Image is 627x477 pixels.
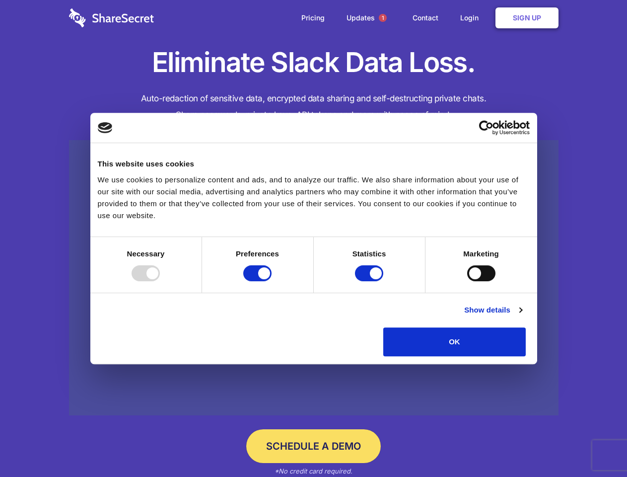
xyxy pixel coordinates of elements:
div: This website uses cookies [98,158,530,170]
span: 1 [379,14,387,22]
div: We use cookies to personalize content and ads, and to analyze our traffic. We also share informat... [98,174,530,222]
h4: Auto-redaction of sensitive data, encrypted data sharing and self-destructing private chats. Shar... [69,90,558,123]
img: logo-wordmark-white-trans-d4663122ce5f474addd5e946df7df03e33cb6a1c49d2221995e7729f52c070b2.svg [69,8,154,27]
a: Login [450,2,493,33]
strong: Necessary [127,249,165,258]
strong: Marketing [463,249,499,258]
a: Usercentrics Cookiebot - opens in a new window [443,120,530,135]
strong: Preferences [236,249,279,258]
a: Wistia video thumbnail [69,140,558,416]
em: *No credit card required. [275,467,352,475]
a: Pricing [291,2,335,33]
a: Schedule a Demo [246,429,381,463]
img: logo [98,122,113,133]
a: Sign Up [495,7,558,28]
h1: Eliminate Slack Data Loss. [69,45,558,80]
strong: Statistics [352,249,386,258]
a: Contact [403,2,448,33]
a: Show details [464,304,522,316]
button: OK [383,327,526,356]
